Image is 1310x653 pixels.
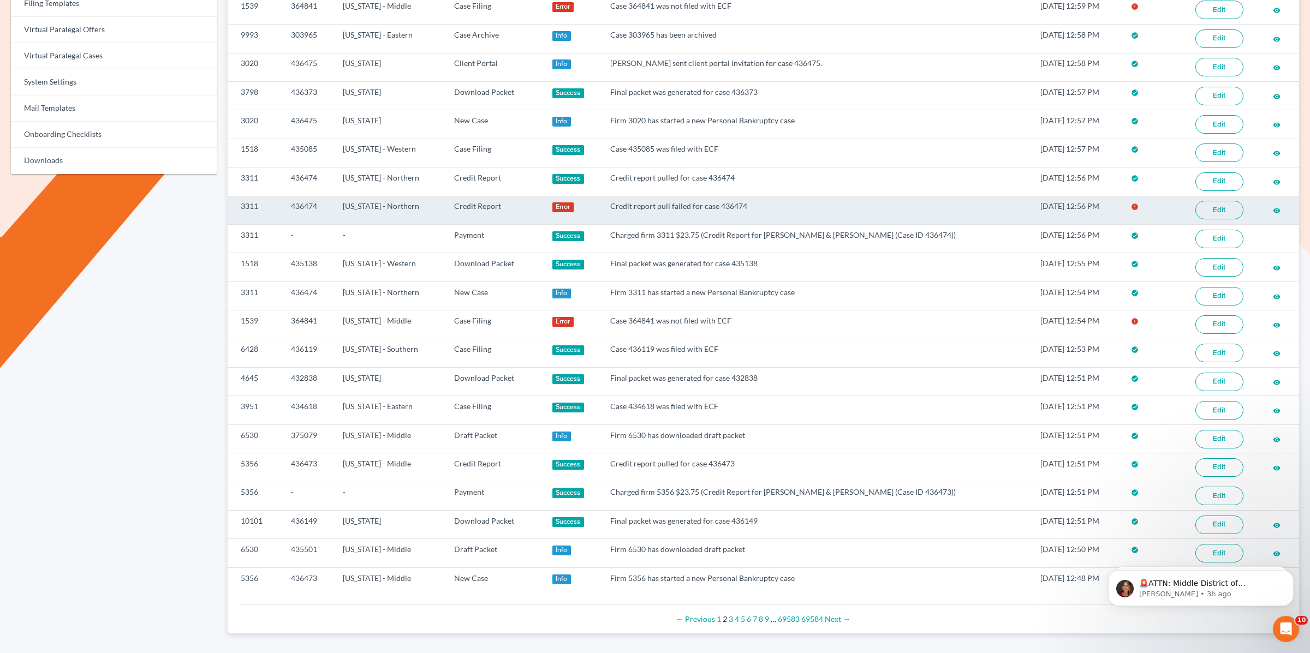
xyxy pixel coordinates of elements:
[1273,293,1281,301] i: visibility
[676,614,715,624] a: Previous page
[228,167,283,196] td: 3311
[1195,172,1243,191] a: Edit
[445,567,544,596] td: New Case
[1273,520,1281,529] a: visibility
[1032,482,1122,510] td: [DATE] 12:51 PM
[228,511,283,539] td: 10101
[552,460,584,470] div: Success
[801,614,823,624] a: Page 69584
[1092,547,1310,624] iframe: Intercom notifications message
[1131,518,1139,525] i: check_circle
[11,69,217,95] a: System Settings
[729,614,733,624] a: Page 3
[228,339,283,367] td: 6428
[1195,544,1243,562] a: Edit
[1273,377,1281,386] a: visibility
[1032,368,1122,396] td: [DATE] 12:51 PM
[1032,567,1122,596] td: [DATE] 12:48 PM
[1131,89,1139,97] i: check_circle
[552,117,571,127] div: Info
[282,81,334,110] td: 436373
[602,196,1032,224] td: Credit report pull failed for case 436474
[602,167,1032,196] td: Credit report pulled for case 436474
[1195,87,1243,105] a: Edit
[602,567,1032,596] td: Firm 5356 has started a new Personal Bankruptcy case
[1273,178,1281,186] i: visibility
[1273,434,1281,444] a: visibility
[602,281,1032,310] td: Firm 3311 has started a new Personal Bankruptcy case
[228,396,283,424] td: 3951
[334,81,445,110] td: [US_STATE]
[1273,291,1281,301] a: visibility
[602,310,1032,339] td: Case 364841 was not filed with ECF
[1131,60,1139,68] i: check_circle
[1032,25,1122,53] td: [DATE] 12:58 PM
[552,374,584,384] div: Success
[1273,321,1281,329] i: visibility
[1131,32,1139,39] i: check_circle
[1032,53,1122,81] td: [DATE] 12:58 PM
[552,174,584,184] div: Success
[1273,62,1281,71] a: visibility
[602,225,1032,253] td: Charged firm 3311 $23.75 (Credit Report for [PERSON_NAME] & [PERSON_NAME] (Case ID 436474))
[249,614,1277,625] div: Pagination
[825,614,850,624] a: Next page
[334,253,445,281] td: [US_STATE] - Western
[1131,403,1139,411] i: check_circle
[602,25,1032,53] td: Case 303965 has been archived
[602,339,1032,367] td: Case 436119 was filed with ECF
[1273,379,1281,386] i: visibility
[1273,205,1281,214] a: visibility
[552,546,571,555] div: Info
[1273,64,1281,71] i: visibility
[445,281,544,310] td: New Case
[552,59,571,69] div: Info
[552,145,584,155] div: Success
[1032,396,1122,424] td: [DATE] 12:51 PM
[1273,177,1281,186] a: visibility
[228,368,283,396] td: 4645
[334,339,445,367] td: [US_STATE] - Southern
[1273,5,1281,14] a: visibility
[602,511,1032,539] td: Final packet was generated for case 436149
[1195,487,1243,505] a: Edit
[1273,616,1299,642] iframe: Intercom live chat
[552,231,584,241] div: Success
[1131,546,1139,554] i: check_circle
[1032,281,1122,310] td: [DATE] 12:54 PM
[334,25,445,53] td: [US_STATE] - Eastern
[445,368,544,396] td: Download Packet
[334,511,445,539] td: [US_STATE]
[552,88,584,98] div: Success
[1032,310,1122,339] td: [DATE] 12:54 PM
[282,339,334,367] td: 436119
[1032,424,1122,453] td: [DATE] 12:51 PM
[1131,317,1139,325] i: error
[228,424,283,453] td: 6530
[1273,93,1281,100] i: visibility
[1131,375,1139,382] i: check_circle
[282,368,334,396] td: 432838
[445,511,544,539] td: Download Packet
[1273,262,1281,272] a: visibility
[1273,148,1281,157] a: visibility
[445,482,544,510] td: Payment
[552,31,571,41] div: Info
[602,539,1032,567] td: Firm 6530 has downloaded draft packet
[1131,460,1139,468] i: check_circle
[1273,35,1281,43] i: visibility
[11,17,217,43] a: Virtual Paralegal Offers
[1032,167,1122,196] td: [DATE] 12:56 PM
[741,614,745,624] a: Page 5
[1273,264,1281,272] i: visibility
[1032,453,1122,482] td: [DATE] 12:51 PM
[1131,489,1139,496] i: check_circle
[282,281,334,310] td: 436474
[602,424,1032,453] td: Firm 6530 has downloaded draft packet
[602,110,1032,139] td: Firm 3020 has started a new Personal Bankruptcy case
[753,614,757,624] a: Page 7
[602,253,1032,281] td: Final packet was generated for case 435138
[11,43,217,69] a: Virtual Paralegal Cases
[282,253,334,281] td: 435138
